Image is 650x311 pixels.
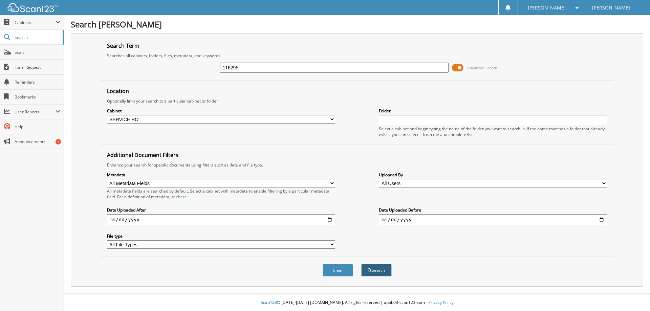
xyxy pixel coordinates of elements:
[178,194,187,200] a: here
[104,151,182,159] legend: Additional Document Filters
[107,188,335,200] div: All metadata fields are searched by default. Select a cabinet with metadata to enable filtering b...
[104,162,611,168] div: Enhance your search for specific documents using filters such as date and file type.
[107,108,335,114] label: Cabinet
[15,79,60,85] span: Reminders
[15,109,56,115] span: User Reports
[107,172,335,178] label: Metadata
[428,299,454,305] a: Privacy Policy
[467,65,497,70] span: Advanced Search
[592,6,630,10] span: [PERSON_NAME]
[528,6,566,10] span: [PERSON_NAME]
[15,49,60,55] span: Scan
[15,139,60,145] span: Announcements
[379,126,607,137] div: Select a cabinet and begin typing the name of the folder you want to search in. If the name match...
[15,64,60,70] span: Form Request
[104,98,611,104] div: Optionally limit your search to a particular cabinet or folder
[7,3,58,12] img: scan123-logo-white.svg
[107,233,335,239] label: File type
[379,108,607,114] label: Folder
[104,42,143,49] legend: Search Term
[64,294,650,311] div: © [DATE]-[DATE] [DOMAIN_NAME]. All rights reserved | appb03-scan123-com |
[261,299,277,305] span: Scan123
[15,20,56,25] span: Cabinets
[107,214,335,225] input: start
[104,87,132,95] legend: Location
[107,207,335,213] label: Date Uploaded After
[56,139,61,145] div: 1
[379,207,607,213] label: Date Uploaded Before
[15,94,60,100] span: Bookmarks
[323,264,353,276] button: Clear
[379,172,607,178] label: Uploaded By
[71,19,643,30] h1: Search [PERSON_NAME]
[15,124,60,130] span: Help
[15,35,59,40] span: Search
[104,53,611,59] div: Searches all cabinets, folders, files, metadata, and keywords
[361,264,392,276] button: Search
[379,214,607,225] input: end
